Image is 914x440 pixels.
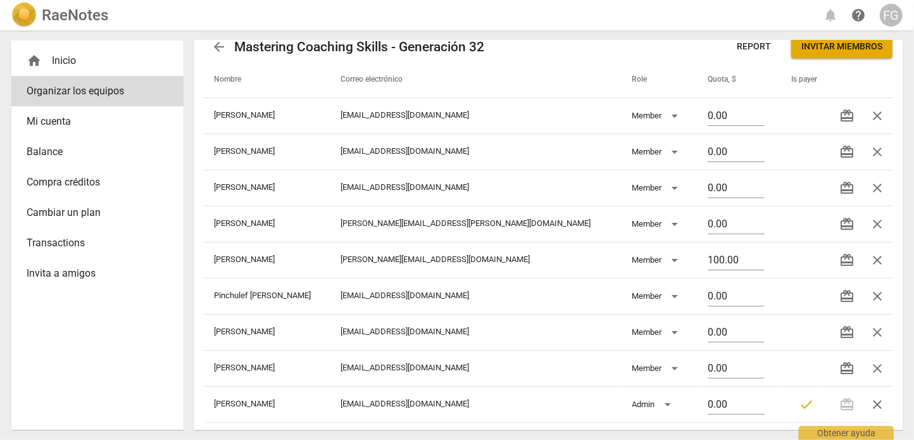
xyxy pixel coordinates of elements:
button: Transfer credits [832,317,862,348]
td: [EMAIL_ADDRESS][DOMAIN_NAME] [330,386,622,422]
td: [EMAIL_ADDRESS][DOMAIN_NAME] [330,314,622,350]
span: Balance [27,144,158,160]
a: Invita a amigos [11,258,184,289]
img: Logo [11,3,37,28]
span: redeem [839,144,855,160]
button: Report [727,35,781,58]
span: Quota, $ [708,75,751,85]
span: close [870,144,885,160]
a: Mi cuenta [11,106,184,137]
td: [EMAIL_ADDRESS][DOMAIN_NAME] [330,278,622,314]
a: Compra créditos [11,167,184,198]
span: Invitar miembros [801,41,882,53]
span: redeem [839,325,855,340]
td: [EMAIL_ADDRESS][DOMAIN_NAME] [330,170,622,206]
span: Role [632,75,663,85]
button: Invitar miembros [791,35,892,58]
td: [PERSON_NAME] [204,386,330,422]
span: home [27,53,42,68]
span: close [870,217,885,232]
span: close [870,180,885,196]
button: FG [880,4,903,27]
a: Obtener ayuda [847,4,870,27]
td: [PERSON_NAME] [204,242,330,278]
span: close [870,361,885,376]
div: Member [632,286,682,306]
button: Transfer credits [832,173,862,203]
button: Transfer credits [832,281,862,311]
th: Is payer [781,62,822,97]
td: [EMAIL_ADDRESS][DOMAIN_NAME] [330,134,622,170]
span: redeem [839,289,855,304]
span: Compra créditos [27,175,158,190]
a: Cambiar un plan [11,198,184,228]
span: redeem [839,108,855,123]
span: check [799,397,814,412]
span: close [870,253,885,268]
span: arrow_back [211,39,227,54]
td: [PERSON_NAME] [204,97,330,134]
td: [EMAIL_ADDRESS][DOMAIN_NAME] [330,97,622,134]
button: Transfer credits [832,101,862,131]
span: Transactions [27,236,158,251]
span: help [851,8,866,23]
span: Mi cuenta [27,114,158,129]
span: Invita a amigos [27,266,158,281]
h2: Mastering Coaching Skills - Generación 32 [234,39,484,55]
button: Transfer credits [832,353,862,384]
div: Member [632,358,682,379]
span: redeem [839,361,855,376]
div: Member [632,322,682,343]
span: close [870,325,885,340]
a: Organizar los equipos [11,76,184,106]
a: Balance [11,137,184,167]
div: Inicio [27,53,158,68]
span: Organizar los equipos [27,84,158,99]
span: redeem [839,180,855,196]
span: Report [737,41,771,53]
div: Obtener ayuda [799,426,894,440]
span: close [870,289,885,304]
div: Member [632,178,682,198]
a: LogoRaeNotes [11,3,108,28]
td: [PERSON_NAME][EMAIL_ADDRESS][PERSON_NAME][DOMAIN_NAME] [330,206,622,242]
span: Correo electrónico [341,75,418,85]
button: Payer [791,389,822,420]
div: Inicio [11,46,184,76]
span: close [870,397,885,412]
td: [PERSON_NAME] [204,350,330,386]
button: Transfer credits [832,137,862,167]
div: Member [632,142,682,162]
td: Pinchulef [PERSON_NAME] [204,278,330,314]
button: Transfer credits [832,209,862,239]
div: Member [632,250,682,270]
td: [PERSON_NAME][EMAIL_ADDRESS][DOMAIN_NAME] [330,242,622,278]
div: Admin [632,394,675,415]
td: [PERSON_NAME] [204,206,330,242]
td: [EMAIL_ADDRESS][DOMAIN_NAME] [330,350,622,386]
button: Transfer credits [832,245,862,275]
div: Member [632,214,682,234]
span: Cambiar un plan [27,205,158,220]
span: redeem [839,217,855,232]
td: [PERSON_NAME] [204,314,330,350]
h2: RaeNotes [42,6,108,24]
td: [PERSON_NAME] [204,170,330,206]
a: Transactions [11,228,184,258]
div: Member [632,106,682,126]
span: Nombre [214,75,256,85]
span: redeem [839,253,855,268]
span: close [870,108,885,123]
td: [PERSON_NAME] [204,134,330,170]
